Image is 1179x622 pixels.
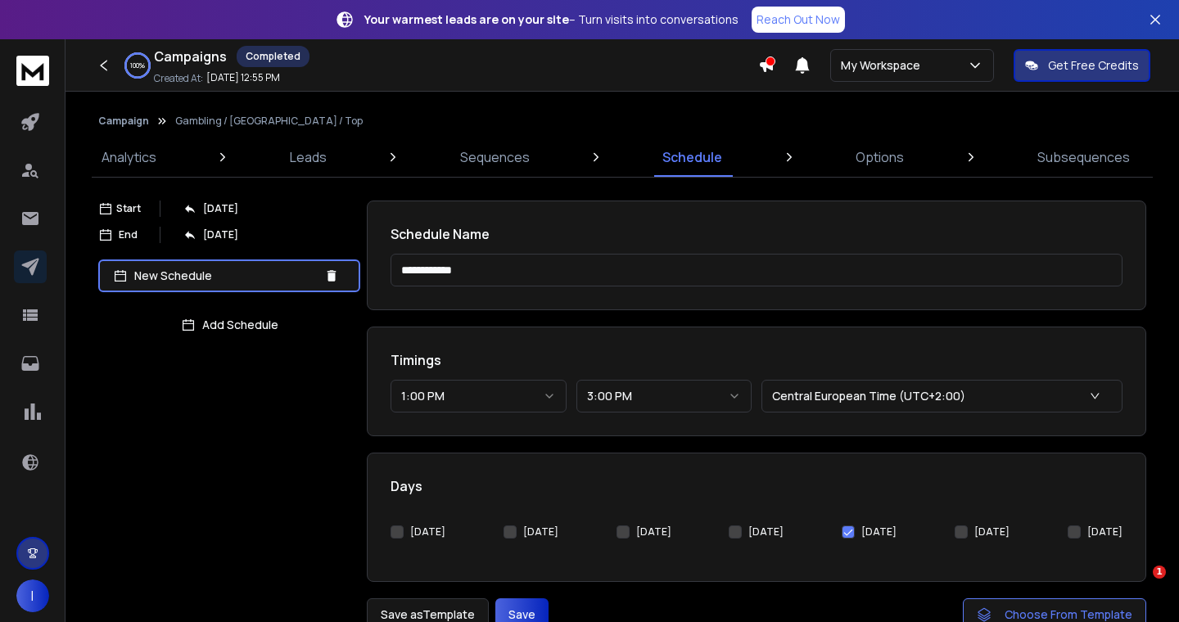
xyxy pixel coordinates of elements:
label: [DATE] [523,525,558,539]
button: Add Schedule [98,309,360,341]
a: Sequences [450,137,540,177]
p: [DATE] 12:55 PM [206,71,280,84]
p: [DATE] [203,228,238,241]
img: logo [16,56,49,86]
h1: Timings [391,350,1123,370]
h1: Schedule Name [391,224,1123,244]
p: My Workspace [841,57,927,74]
p: Options [856,147,904,167]
p: End [119,228,138,241]
strong: Your warmest leads are on your site [364,11,569,27]
p: Subsequences [1037,147,1130,167]
button: 1:00 PM [391,380,567,412]
a: Reach Out Now [752,7,845,33]
a: Subsequences [1028,137,1140,177]
p: Schedule [662,147,722,167]
label: [DATE] [636,525,671,539]
p: 100 % [130,61,145,70]
button: I [16,579,49,612]
div: Completed [237,46,309,67]
label: [DATE] [748,525,784,539]
p: Analytics [102,147,156,167]
button: Get Free Credits [1014,49,1150,82]
iframe: Intercom live chat [1119,566,1159,605]
p: Start [116,202,141,215]
p: – Turn visits into conversations [364,11,739,28]
a: Analytics [92,137,166,177]
p: Get Free Credits [1048,57,1139,74]
a: Options [846,137,914,177]
p: Gambling / [GEOGRAPHIC_DATA] / Top [175,115,363,128]
label: [DATE] [861,525,897,539]
p: Central European Time (UTC+2:00) [772,388,972,404]
button: 3:00 PM [576,380,752,412]
p: Sequences [460,147,530,167]
button: Campaign [98,115,149,128]
a: Schedule [653,137,732,177]
h1: Campaigns [154,47,227,66]
label: [DATE] [974,525,1010,539]
p: New Schedule [134,268,318,284]
p: Leads [290,147,327,167]
p: Reach Out Now [757,11,840,28]
span: 1 [1153,566,1166,579]
p: Created At: [154,72,203,85]
label: [DATE] [1087,525,1123,539]
label: [DATE] [410,525,445,539]
a: Leads [280,137,337,177]
h1: Days [391,476,1123,496]
p: [DATE] [203,202,238,215]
